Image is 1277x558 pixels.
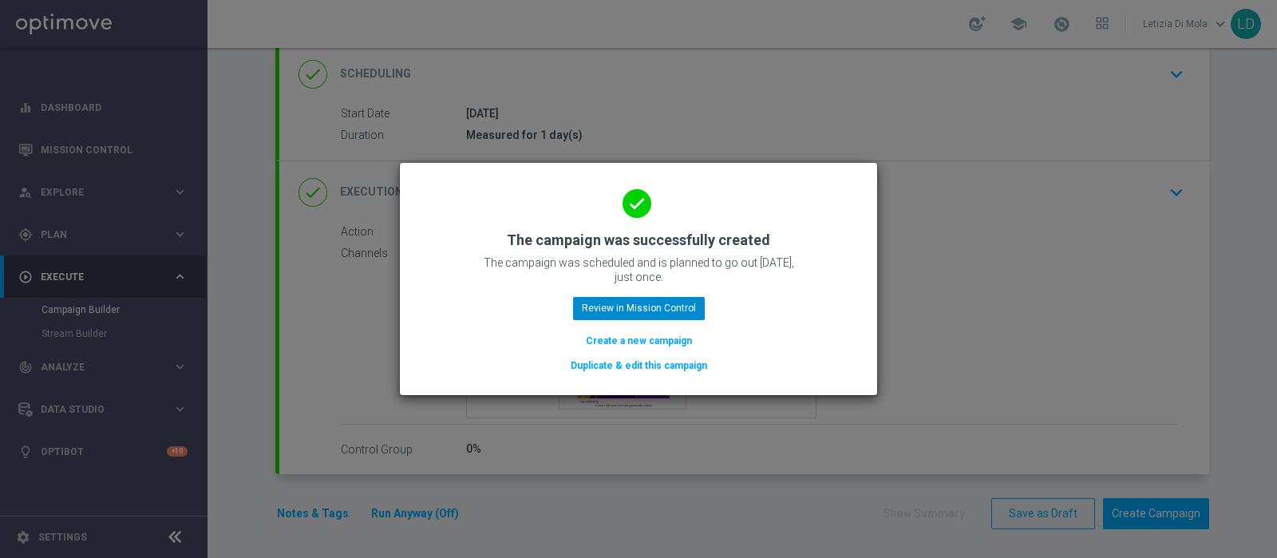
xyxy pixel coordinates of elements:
[584,332,694,350] button: Create a new campaign
[573,297,705,319] button: Review in Mission Control
[479,255,798,284] p: The campaign was scheduled and is planned to go out [DATE], just once.
[507,231,770,250] h2: The campaign was successfully created
[569,357,709,374] button: Duplicate & edit this campaign
[623,189,651,218] i: done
